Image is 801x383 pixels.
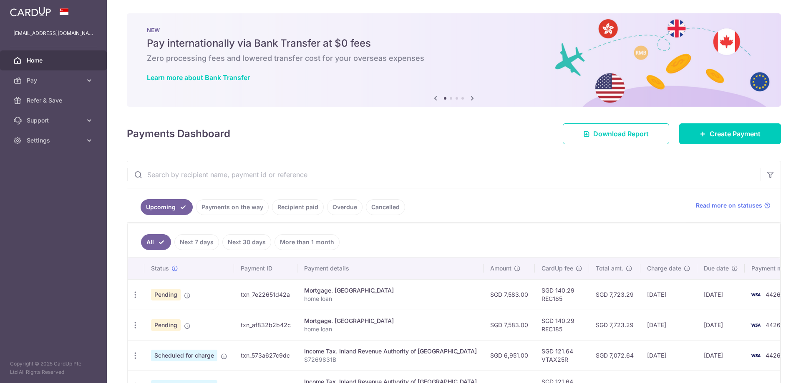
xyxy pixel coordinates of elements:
p: [EMAIL_ADDRESS][DOMAIN_NAME] [13,29,93,38]
span: Home [27,56,82,65]
span: 4426 [766,321,781,328]
td: txn_573a627c9dc [234,340,297,370]
img: Bank Card [747,320,764,330]
td: SGD 7,723.29 [589,310,640,340]
span: Create Payment [710,129,761,139]
p: home loan [304,295,477,303]
td: SGD 7,723.29 [589,279,640,310]
td: txn_7e22651d42a [234,279,297,310]
td: SGD 121.64 VTAX25R [535,340,589,370]
td: SGD 7,072.64 [589,340,640,370]
h6: Zero processing fees and lowered transfer cost for your overseas expenses [147,53,761,63]
a: Next 7 days [174,234,219,250]
h4: Payments Dashboard [127,126,230,141]
img: CardUp [10,7,51,17]
div: Mortgage. [GEOGRAPHIC_DATA] [304,286,477,295]
td: SGD 140.29 REC185 [535,279,589,310]
span: Status [151,264,169,273]
span: Due date [704,264,729,273]
span: 4426 [766,291,781,298]
a: Learn more about Bank Transfer [147,73,250,82]
div: Mortgage. [GEOGRAPHIC_DATA] [304,317,477,325]
span: Settings [27,136,82,145]
p: home loan [304,325,477,333]
span: Pay [27,76,82,85]
span: Amount [490,264,511,273]
td: SGD 140.29 REC185 [535,310,589,340]
td: txn_af832b2b42c [234,310,297,340]
a: Read more on statuses [696,201,771,210]
a: More than 1 month [275,234,340,250]
td: [DATE] [640,310,697,340]
th: Payment ID [234,258,297,279]
span: Total amt. [596,264,623,273]
td: [DATE] [697,279,745,310]
td: [DATE] [640,340,697,370]
a: Upcoming [141,199,193,215]
input: Search by recipient name, payment id or reference [127,161,761,188]
p: S7269831B [304,355,477,364]
div: Income Tax. Inland Revenue Authority of [GEOGRAPHIC_DATA] [304,347,477,355]
td: [DATE] [697,340,745,370]
img: Bank transfer banner [127,13,781,107]
a: Download Report [563,123,669,144]
span: Read more on statuses [696,201,762,210]
th: Payment details [297,258,484,279]
span: Refer & Save [27,96,82,105]
a: Cancelled [366,199,405,215]
img: Bank Card [747,350,764,360]
a: Payments on the way [196,199,269,215]
span: Charge date [647,264,681,273]
span: Download Report [593,129,649,139]
a: All [141,234,171,250]
td: SGD 7,583.00 [484,310,535,340]
span: Pending [151,289,181,300]
td: [DATE] [640,279,697,310]
td: SGD 7,583.00 [484,279,535,310]
a: Recipient paid [272,199,324,215]
span: 4426 [766,352,781,359]
img: Bank Card [747,290,764,300]
span: CardUp fee [542,264,573,273]
span: Pending [151,319,181,331]
td: [DATE] [697,310,745,340]
a: Create Payment [679,123,781,144]
span: Scheduled for charge [151,350,217,361]
td: SGD 6,951.00 [484,340,535,370]
a: Overdue [327,199,363,215]
h5: Pay internationally via Bank Transfer at $0 fees [147,37,761,50]
p: NEW [147,27,761,33]
span: Support [27,116,82,125]
a: Next 30 days [222,234,271,250]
